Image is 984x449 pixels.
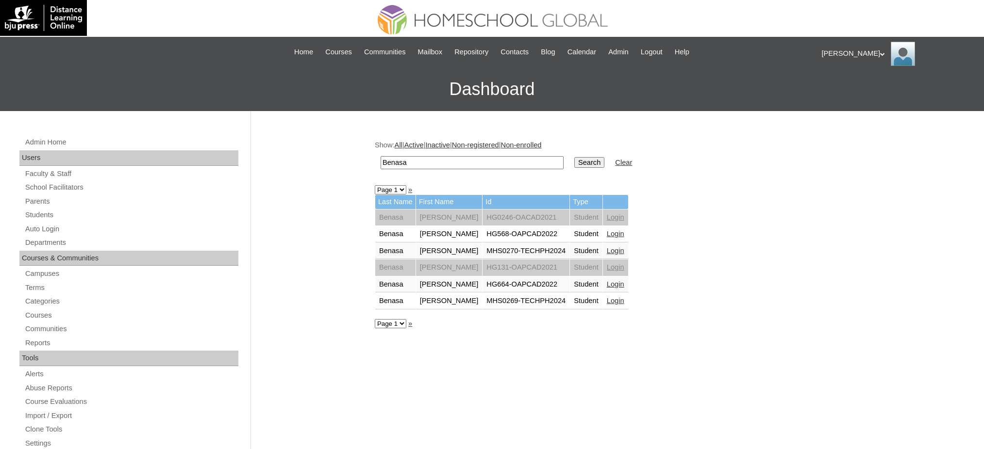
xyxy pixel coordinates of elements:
[418,47,443,58] span: Mailbox
[404,141,424,149] a: Active
[891,42,915,66] img: Ariane Ebuen
[822,42,975,66] div: [PERSON_NAME]
[483,293,569,309] td: MHS0269-TECHPH2024
[24,295,238,307] a: Categories
[452,141,499,149] a: Non-registered
[615,159,632,166] a: Clear
[416,259,483,276] td: [PERSON_NAME]
[408,186,412,193] a: »
[416,293,483,309] td: [PERSON_NAME]
[24,268,238,280] a: Campuses
[416,195,483,209] td: First Name
[375,140,855,175] div: Show: | | | |
[416,226,483,242] td: [PERSON_NAME]
[24,423,238,435] a: Clone Tools
[364,47,406,58] span: Communities
[325,47,352,58] span: Courses
[19,251,238,266] div: Courses & Communities
[24,410,238,422] a: Import / Export
[570,293,602,309] td: Student
[608,47,629,58] span: Admin
[408,320,412,327] a: »
[483,209,569,226] td: HG0246-OACAD2021
[450,47,493,58] a: Repository
[670,47,694,58] a: Help
[416,276,483,293] td: [PERSON_NAME]
[483,259,569,276] td: HG131-OAPCAD2021
[607,263,624,271] a: Login
[375,243,416,259] td: Benasa
[574,157,604,168] input: Search
[603,47,634,58] a: Admin
[24,181,238,193] a: School Facilitators
[24,382,238,394] a: Abuse Reports
[395,141,402,149] a: All
[19,150,238,166] div: Users
[496,47,534,58] a: Contacts
[375,276,416,293] td: Benasa
[24,209,238,221] a: Students
[541,47,555,58] span: Blog
[641,47,663,58] span: Logout
[500,47,529,58] span: Contacts
[24,309,238,321] a: Courses
[570,226,602,242] td: Student
[289,47,318,58] a: Home
[24,396,238,408] a: Course Evaluations
[570,209,602,226] td: Student
[359,47,411,58] a: Communities
[536,47,560,58] a: Blog
[375,209,416,226] td: Benasa
[675,47,689,58] span: Help
[24,223,238,235] a: Auto Login
[483,195,569,209] td: Id
[24,237,238,249] a: Departments
[413,47,448,58] a: Mailbox
[607,297,624,305] a: Login
[607,280,624,288] a: Login
[416,243,483,259] td: [PERSON_NAME]
[24,195,238,208] a: Parents
[563,47,601,58] a: Calendar
[607,230,624,238] a: Login
[570,259,602,276] td: Student
[5,5,82,31] img: logo-white.png
[24,282,238,294] a: Terms
[454,47,488,58] span: Repository
[24,368,238,380] a: Alerts
[567,47,596,58] span: Calendar
[607,247,624,255] a: Login
[381,156,564,169] input: Search
[570,243,602,259] td: Student
[501,141,542,149] a: Non-enrolled
[636,47,667,58] a: Logout
[24,136,238,148] a: Admin Home
[375,259,416,276] td: Benasa
[375,293,416,309] td: Benasa
[375,195,416,209] td: Last Name
[607,213,624,221] a: Login
[24,337,238,349] a: Reports
[570,276,602,293] td: Student
[416,209,483,226] td: [PERSON_NAME]
[24,168,238,180] a: Faculty & Staff
[425,141,450,149] a: Inactive
[483,276,569,293] td: HG664-OAPCAD2022
[375,226,416,242] td: Benasa
[24,323,238,335] a: Communities
[483,243,569,259] td: MHS0270-TECHPH2024
[320,47,357,58] a: Courses
[483,226,569,242] td: HG568-OAPCAD2022
[5,67,979,111] h3: Dashboard
[19,351,238,366] div: Tools
[570,195,602,209] td: Type
[294,47,313,58] span: Home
